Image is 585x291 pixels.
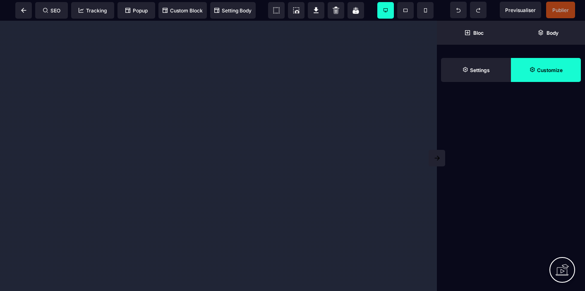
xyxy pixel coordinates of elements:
[511,58,581,82] span: Open Style Manager
[288,2,304,19] span: Screenshot
[437,21,511,45] span: Open Blocks
[552,7,569,13] span: Publier
[547,30,559,36] strong: Body
[511,21,585,45] span: Open Layer Manager
[473,30,484,36] strong: Bloc
[163,7,203,14] span: Custom Block
[79,7,107,14] span: Tracking
[441,58,511,82] span: Settings
[505,7,536,13] span: Previsualiser
[43,7,60,14] span: SEO
[470,67,490,73] strong: Settings
[537,67,563,73] strong: Customize
[500,2,541,18] span: Preview
[125,7,148,14] span: Popup
[214,7,252,14] span: Setting Body
[268,2,285,19] span: View components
